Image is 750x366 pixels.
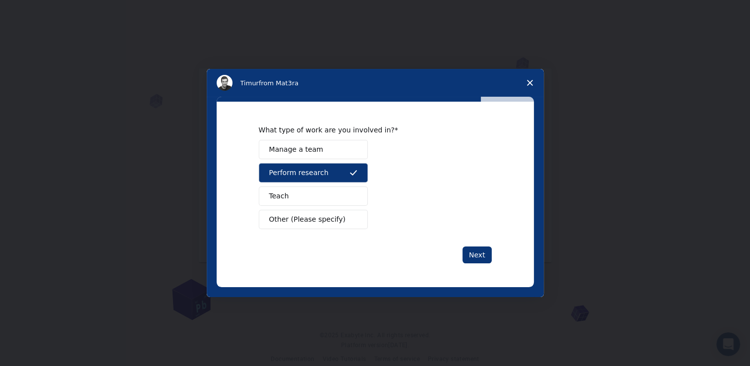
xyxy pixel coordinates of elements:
span: Other (Please specify) [269,214,346,225]
span: Timur [240,79,259,87]
button: Perform research [259,163,368,183]
span: Manage a team [269,144,323,155]
span: Teach [269,191,289,201]
span: Close survey [516,69,544,97]
span: from Mat3ra [259,79,298,87]
div: What type of work are you involved in? [259,125,477,134]
button: Next [462,246,492,263]
button: Teach [259,186,368,206]
button: Manage a team [259,140,368,159]
img: Profile image for Timur [217,75,232,91]
span: Perform research [269,168,329,178]
button: Other (Please specify) [259,210,368,229]
span: Support [20,7,56,16]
